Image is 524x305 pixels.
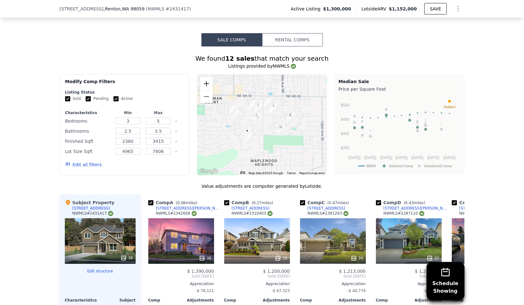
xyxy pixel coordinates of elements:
[181,298,214,303] div: Adjustments
[409,113,411,117] text: A
[452,199,503,206] div: Comp E
[224,298,257,303] div: Comp
[411,156,423,160] text: [DATE]
[201,33,262,46] button: Sale Comps
[199,255,211,261] div: 38
[65,117,112,125] div: Bedrooms
[224,282,290,287] div: Appreciation
[148,282,214,287] div: Appreciation
[389,164,413,168] text: Selected Comp
[424,164,452,168] text: Unselected Comp
[192,211,197,216] img: NWMLS Logo
[65,127,112,136] div: Bathrooms
[232,110,239,121] div: 4711 NE 1st Ct
[308,211,348,216] div: NWMLS # 2381293
[384,206,449,211] div: [STREET_ADDRESS][PERSON_NAME]
[291,64,296,69] img: NWMLS Logo
[146,6,191,12] div: ( )
[339,78,460,85] div: Median Sale
[452,298,485,303] div: Comp
[452,206,497,211] a: [STREET_ADDRESS]
[424,3,447,15] button: SAVE
[419,211,424,216] img: NWMLS Logo
[300,274,366,279] span: Sold [DATE]
[277,124,284,135] div: 5621 SE 2nd Ct
[459,211,500,216] div: NWMLS # 2364855
[300,199,352,206] div: Comp C
[341,103,349,107] text: $500
[257,298,290,303] div: Adjustments
[416,120,418,124] text: E
[427,255,439,261] div: 37
[175,120,177,123] button: Clear
[348,289,366,293] span: -$ 40,774
[325,201,351,205] span: ( miles)
[253,201,262,205] span: 0.27
[376,199,428,206] div: Comp D
[376,274,442,279] span: Sold [DATE]
[65,269,136,274] button: Edit structure
[114,96,133,101] label: Active
[380,156,392,160] text: [DATE]
[199,167,219,175] a: Open this area in Google Maps (opens a new window)
[199,167,219,175] img: Google
[423,289,442,293] span: -$ 45,296
[452,3,465,15] button: Show Options
[65,90,184,95] div: Listing Status
[396,156,408,160] text: [DATE]
[415,269,442,274] span: $ 1,215,000
[443,156,455,160] text: [DATE]
[341,146,349,150] text: $350
[376,298,409,303] div: Comp
[60,54,465,63] div: We found that match your search
[300,282,366,287] div: Appreciation
[232,211,273,216] div: NWMLS # 2310403
[339,94,460,173] svg: A chart.
[300,206,345,211] a: [STREET_ADDRESS]
[166,6,189,11] span: # 2431417
[249,201,276,205] span: ( miles)
[300,298,333,303] div: Comp
[225,55,255,62] strong: 12 sales
[224,199,276,206] div: Comp B
[263,269,290,274] span: $ 1,200,000
[244,128,251,138] div: 264 Field Pl SE
[339,85,460,94] div: Price per Square Foot
[376,282,442,287] div: Appreciation
[405,201,414,205] span: 0.43
[366,164,376,168] text: 98059
[60,63,465,69] div: Listings provided by NWMLS
[291,6,323,12] span: Active Listing
[100,298,136,303] div: Subject
[148,6,164,11] span: NWMLS
[255,102,262,113] div: 5201 NE 2nd Pl
[224,206,269,211] a: [STREET_ADDRESS]
[287,171,296,175] a: Terms (opens in new tab)
[177,201,186,205] span: 0.06
[103,6,145,12] span: , Renton
[341,117,349,122] text: $450
[200,90,213,103] button: Zoom out
[287,112,294,123] div: 5807 NE 1st St
[275,255,287,261] div: 28
[351,255,363,261] div: 39
[361,128,363,132] text: J
[361,6,389,12] span: Lotside ARV
[60,183,465,189] div: Value adjustments are computer generated by Lotside .
[348,156,361,160] text: [DATE]
[262,33,323,46] button: Rental Comps
[148,199,200,206] div: Comp A
[65,199,114,206] div: Subject Property
[65,147,112,156] div: Lot Size Sqft
[341,131,349,136] text: $400
[300,171,325,175] a: Report a map error
[196,289,214,293] span: -$ 78,121
[272,289,290,293] span: -$ 67,323
[232,206,269,211] div: [STREET_ADDRESS]
[175,140,177,143] button: Clear
[424,119,427,122] text: H
[114,110,142,115] div: Min
[120,255,133,261] div: 36
[240,171,245,174] button: Keyboard shortcuts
